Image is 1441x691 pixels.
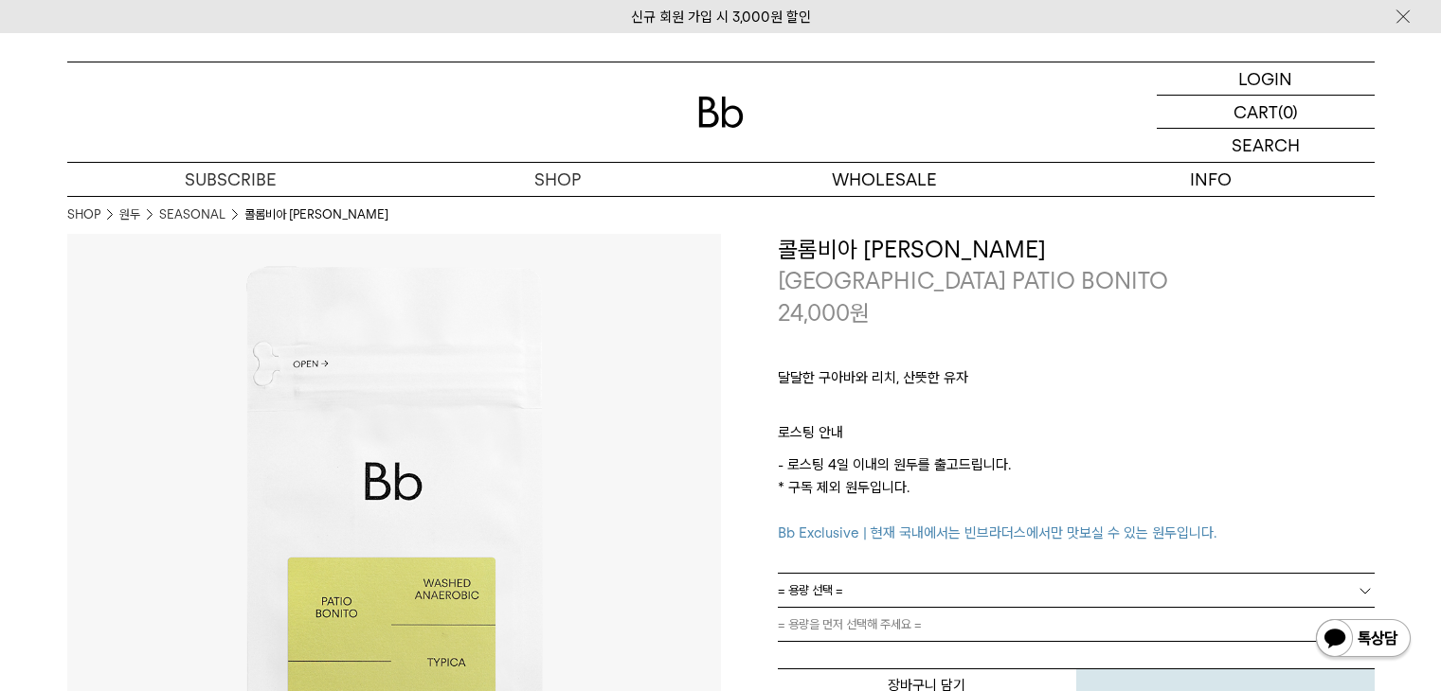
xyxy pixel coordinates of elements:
[1232,129,1300,162] p: SEARCH
[1048,163,1375,196] p: INFO
[1234,96,1278,128] p: CART
[778,234,1375,266] h3: 콜롬비아 [PERSON_NAME]
[67,205,100,224] a: SHOP
[1238,62,1292,95] p: LOGIN
[778,399,1375,421] p: ㅤ
[850,299,870,327] span: 원
[698,97,744,128] img: 로고
[778,453,1375,544] p: - 로스팅 4일 이내의 원두를 출고드립니다. * 구독 제외 원두입니다.
[1157,62,1375,96] a: LOGIN
[1314,617,1413,663] img: 카카오톡 채널 1:1 채팅 버튼
[244,205,388,224] li: 콜롬비아 [PERSON_NAME]
[778,265,1375,297] p: [GEOGRAPHIC_DATA] PATIO BONITO
[778,524,1216,541] span: Bb Exclusive | 현재 국내에서는 빈브라더스에서만 맛보실 수 있는 원두입니다.
[778,421,1375,453] p: 로스팅 안내
[1157,96,1375,129] a: CART (0)
[119,205,140,224] a: 원두
[1278,96,1298,128] p: (0)
[67,163,394,196] a: SUBSCRIBE
[778,574,843,607] span: = 용량 선택 =
[778,297,870,329] p: 24,000
[721,163,1048,196] p: WHOLESALE
[394,163,721,196] a: SHOP
[778,608,922,641] span: = 용량을 먼저 선택해 주세요 =
[778,366,1375,399] p: 달달한 구아바와 리치, 산뜻한 유자
[631,9,811,26] a: 신규 회원 가입 시 3,000원 할인
[159,205,225,224] a: SEASONAL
